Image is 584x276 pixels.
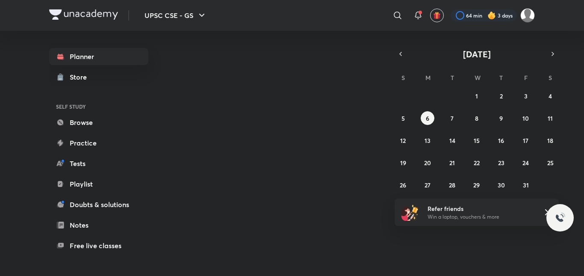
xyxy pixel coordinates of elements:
button: October 23, 2025 [494,156,508,169]
button: avatar [430,9,444,22]
button: October 13, 2025 [421,134,434,147]
button: October 7, 2025 [445,111,459,125]
img: Company Logo [49,9,118,20]
button: October 29, 2025 [470,178,484,192]
button: October 22, 2025 [470,156,484,169]
button: October 8, 2025 [470,111,484,125]
abbr: October 31, 2025 [523,181,529,189]
button: October 20, 2025 [421,156,434,169]
a: Tests [49,155,148,172]
img: streak [487,11,496,20]
abbr: Wednesday [475,74,481,82]
abbr: October 13, 2025 [425,137,431,145]
abbr: October 30, 2025 [498,181,505,189]
abbr: Monday [425,74,431,82]
abbr: October 6, 2025 [426,114,429,122]
a: Practice [49,134,148,151]
img: avatar [433,12,441,19]
button: October 25, 2025 [543,156,557,169]
button: October 11, 2025 [543,111,557,125]
abbr: Thursday [499,74,503,82]
abbr: October 14, 2025 [449,137,455,145]
button: October 21, 2025 [445,156,459,169]
div: Store [70,72,92,82]
button: October 2, 2025 [494,89,508,103]
abbr: Tuesday [451,74,454,82]
button: October 15, 2025 [470,134,484,147]
a: Planner [49,48,148,65]
abbr: October 10, 2025 [522,114,529,122]
button: October 3, 2025 [519,89,533,103]
button: October 19, 2025 [396,156,410,169]
button: October 31, 2025 [519,178,533,192]
abbr: October 23, 2025 [498,159,504,167]
abbr: October 11, 2025 [548,114,553,122]
abbr: October 4, 2025 [549,92,552,100]
a: Store [49,68,148,86]
abbr: Saturday [549,74,552,82]
abbr: October 8, 2025 [475,114,478,122]
span: [DATE] [463,48,491,60]
button: October 12, 2025 [396,134,410,147]
button: October 24, 2025 [519,156,533,169]
abbr: October 17, 2025 [523,137,528,145]
h6: SELF STUDY [49,99,148,114]
button: October 28, 2025 [445,178,459,192]
abbr: October 16, 2025 [498,137,504,145]
a: Notes [49,217,148,234]
a: Free live classes [49,237,148,254]
abbr: October 15, 2025 [474,137,480,145]
abbr: October 3, 2025 [524,92,528,100]
abbr: October 22, 2025 [474,159,480,167]
button: October 10, 2025 [519,111,533,125]
abbr: October 25, 2025 [547,159,554,167]
img: ttu [555,213,565,223]
abbr: October 24, 2025 [522,159,529,167]
button: October 16, 2025 [494,134,508,147]
a: Playlist [49,175,148,193]
button: October 4, 2025 [543,89,557,103]
button: October 6, 2025 [421,111,434,125]
abbr: October 28, 2025 [449,181,455,189]
p: Win a laptop, vouchers & more [428,213,533,221]
button: October 18, 2025 [543,134,557,147]
abbr: October 9, 2025 [499,114,503,122]
button: UPSC CSE - GS [139,7,212,24]
button: October 30, 2025 [494,178,508,192]
a: Doubts & solutions [49,196,148,213]
abbr: October 18, 2025 [547,137,553,145]
abbr: October 26, 2025 [400,181,406,189]
button: October 1, 2025 [470,89,484,103]
button: October 27, 2025 [421,178,434,192]
abbr: Sunday [401,74,405,82]
abbr: Friday [524,74,528,82]
abbr: October 7, 2025 [451,114,454,122]
abbr: October 12, 2025 [400,137,406,145]
abbr: October 2, 2025 [500,92,503,100]
button: October 26, 2025 [396,178,410,192]
abbr: October 1, 2025 [475,92,478,100]
abbr: October 29, 2025 [473,181,480,189]
img: Ankit [520,8,535,23]
button: [DATE] [407,48,547,60]
abbr: October 27, 2025 [425,181,431,189]
button: October 14, 2025 [445,134,459,147]
abbr: October 19, 2025 [400,159,406,167]
abbr: October 20, 2025 [424,159,431,167]
a: Browse [49,114,148,131]
img: referral [401,204,419,221]
button: October 17, 2025 [519,134,533,147]
abbr: October 21, 2025 [449,159,455,167]
a: Company Logo [49,9,118,22]
button: October 5, 2025 [396,111,410,125]
h6: Refer friends [428,204,533,213]
abbr: October 5, 2025 [401,114,405,122]
button: October 9, 2025 [494,111,508,125]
